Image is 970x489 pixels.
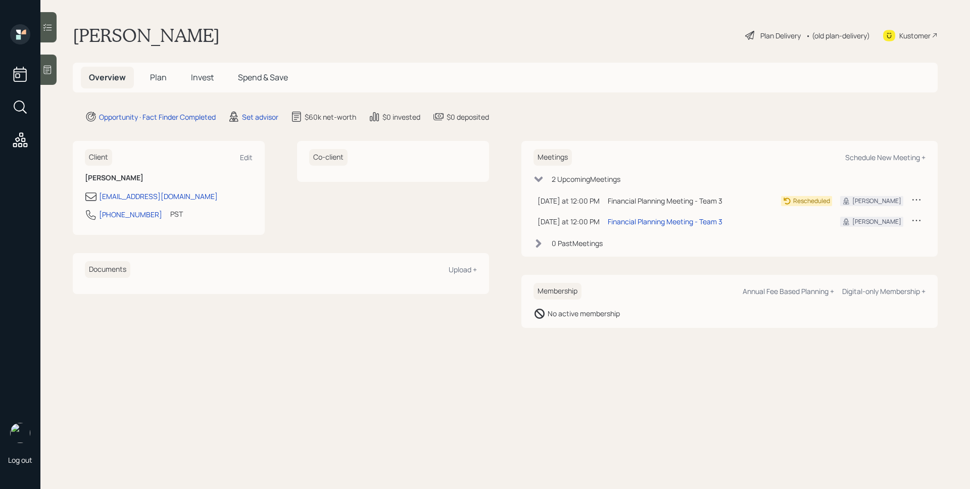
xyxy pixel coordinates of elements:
div: $0 invested [382,112,420,122]
div: 2 Upcoming Meeting s [552,174,620,184]
h6: Co-client [309,149,348,166]
div: Digital-only Membership + [842,286,926,296]
div: Plan Delivery [760,30,801,41]
div: [DATE] at 12:00 PM [538,195,600,206]
span: Overview [89,72,126,83]
h6: [PERSON_NAME] [85,174,253,182]
div: [PHONE_NUMBER] [99,209,162,220]
div: Upload + [449,265,477,274]
div: Set advisor [242,112,278,122]
span: Plan [150,72,167,83]
div: Opportunity · Fact Finder Completed [99,112,216,122]
span: Invest [191,72,214,83]
div: Kustomer [899,30,931,41]
div: 0 Past Meeting s [552,238,603,249]
div: • (old plan-delivery) [806,30,870,41]
div: [PERSON_NAME] [852,217,901,226]
div: PST [170,209,183,219]
h1: [PERSON_NAME] [73,24,220,46]
h6: Membership [533,283,581,300]
div: Rescheduled [793,197,830,206]
img: james-distasi-headshot.png [10,423,30,443]
h6: Client [85,149,112,166]
div: Schedule New Meeting + [845,153,926,162]
div: Edit [240,153,253,162]
div: Annual Fee Based Planning + [743,286,834,296]
div: [EMAIL_ADDRESS][DOMAIN_NAME] [99,191,218,202]
div: Log out [8,455,32,465]
div: Financial Planning Meeting - Team 3 [608,216,722,227]
span: Spend & Save [238,72,288,83]
div: [DATE] at 12:00 PM [538,216,600,227]
div: $60k net-worth [305,112,356,122]
div: No active membership [548,308,620,319]
h6: Documents [85,261,130,278]
div: [PERSON_NAME] [852,197,901,206]
h6: Meetings [533,149,572,166]
div: Financial Planning Meeting - Team 3 [608,195,773,206]
div: $0 deposited [447,112,489,122]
